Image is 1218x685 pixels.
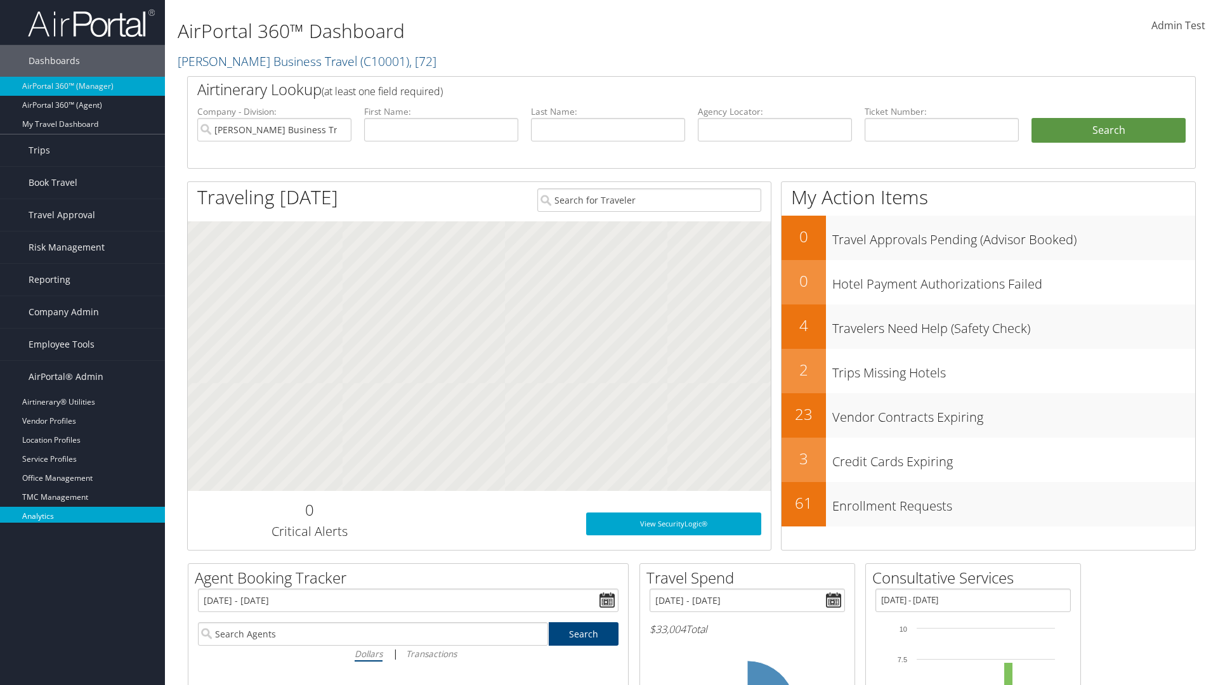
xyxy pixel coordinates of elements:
h3: Trips Missing Hotels [832,358,1195,382]
h3: Vendor Contracts Expiring [832,402,1195,426]
h6: Total [650,622,845,636]
img: airportal-logo.png [28,8,155,38]
i: Dollars [355,648,383,660]
span: Book Travel [29,167,77,199]
span: AirPortal® Admin [29,361,103,393]
span: Travel Approval [29,199,95,231]
h2: 2 [782,359,826,381]
h2: 0 [197,499,421,521]
h1: My Action Items [782,184,1195,211]
tspan: 10 [900,625,907,633]
label: First Name: [364,105,518,118]
a: 3Credit Cards Expiring [782,438,1195,482]
h3: Hotel Payment Authorizations Failed [832,269,1195,293]
div: | [198,646,619,662]
a: Admin Test [1151,6,1205,46]
input: Search Agents [198,622,548,646]
h2: Agent Booking Tracker [195,567,628,589]
label: Ticket Number: [865,105,1019,118]
button: Search [1031,118,1186,143]
a: 61Enrollment Requests [782,482,1195,526]
h1: Traveling [DATE] [197,184,338,211]
a: 0Travel Approvals Pending (Advisor Booked) [782,216,1195,260]
h2: 0 [782,270,826,292]
span: Risk Management [29,232,105,263]
a: 0Hotel Payment Authorizations Failed [782,260,1195,304]
h3: Enrollment Requests [832,491,1195,515]
h3: Travelers Need Help (Safety Check) [832,313,1195,337]
h3: Critical Alerts [197,523,421,540]
h2: Travel Spend [646,567,855,589]
a: Search [549,622,619,646]
span: $33,004 [650,622,686,636]
span: Admin Test [1151,18,1205,32]
span: Reporting [29,264,70,296]
span: Employee Tools [29,329,95,360]
a: 2Trips Missing Hotels [782,349,1195,393]
h3: Credit Cards Expiring [832,447,1195,471]
h2: Consultative Services [872,567,1080,589]
h2: Airtinerary Lookup [197,79,1102,100]
h2: 61 [782,492,826,514]
h2: 0 [782,226,826,247]
a: 23Vendor Contracts Expiring [782,393,1195,438]
h2: 23 [782,403,826,425]
i: Transactions [406,648,457,660]
span: Dashboards [29,45,80,77]
h2: 3 [782,448,826,469]
span: Company Admin [29,296,99,328]
tspan: 7.5 [898,656,907,663]
a: [PERSON_NAME] Business Travel [178,53,436,70]
span: (at least one field required) [322,84,443,98]
input: Search for Traveler [537,188,761,212]
h3: Travel Approvals Pending (Advisor Booked) [832,225,1195,249]
label: Last Name: [531,105,685,118]
span: Trips [29,134,50,166]
a: 4Travelers Need Help (Safety Check) [782,304,1195,349]
label: Company - Division: [197,105,351,118]
span: ( C10001 ) [360,53,409,70]
a: View SecurityLogic® [586,512,761,535]
label: Agency Locator: [698,105,852,118]
span: , [ 72 ] [409,53,436,70]
h1: AirPortal 360™ Dashboard [178,18,863,44]
h2: 4 [782,315,826,336]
